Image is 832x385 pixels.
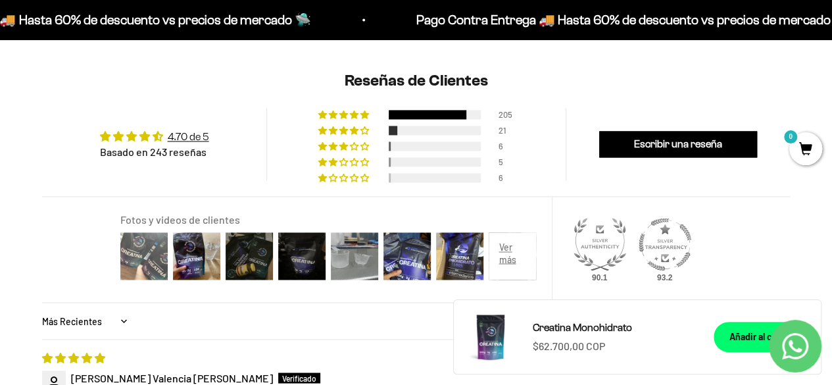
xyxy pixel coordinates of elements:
img: User picture [381,230,433,282]
a: Creatina Monohidrato [533,319,698,336]
span: 5 star review [42,351,105,363]
div: 9% (21) reviews with 4 star rating [318,126,371,135]
a: Judge.me Silver Transparent Shop medal 93.2 [639,218,691,270]
div: Silver Transparent Shop. Published at least 90% of verified reviews received in total [639,218,691,274]
a: Escribir una reseña [599,131,757,157]
select: Sort dropdown [42,308,131,334]
img: User picture [170,230,223,282]
a: Judge.me Silver Authentic Shop medal 90.1 [574,218,626,270]
mark: 0 [783,129,798,145]
img: User picture [486,230,539,282]
div: Añadir al carrito [729,330,795,344]
img: Judge.me Silver Authentic Shop medal [574,218,626,270]
div: 2% (6) reviews with 1 star rating [318,173,371,182]
img: Creatina Monohidrato [464,311,517,363]
div: Silver Authentic Shop. At least 90% of published reviews are verified reviews [574,218,626,274]
img: User picture [328,230,381,282]
img: User picture [276,230,328,282]
img: Judge.me Silver Transparent Shop medal [639,218,691,270]
div: 6 [499,173,514,182]
span: [PERSON_NAME] Valencia [PERSON_NAME] [71,371,273,384]
div: 93.2 [654,272,675,282]
div: 2% (5) reviews with 2 star rating [318,157,371,167]
div: 2% (6) reviews with 3 star rating [318,141,371,151]
div: 90.1 [589,272,610,282]
img: User picture [118,230,170,282]
div: 21 [499,126,514,135]
a: 0 [789,143,822,157]
div: 84% (205) reviews with 5 star rating [318,110,371,119]
div: Fotos y videos de clientes [120,213,536,227]
div: Average rating is 4.70 stars [100,129,209,144]
div: 5 [499,157,514,167]
div: 6 [499,141,514,151]
img: User picture [433,230,486,282]
div: Basado en 243 reseñas [100,145,209,159]
sale-price: $62.700,00 COP [533,338,605,355]
button: Añadir al carrito [714,322,810,352]
a: 4.70 de 5 [168,131,209,142]
div: 205 [499,110,514,119]
h2: Reseñas de Clientes [42,70,790,92]
img: User picture [223,230,276,282]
